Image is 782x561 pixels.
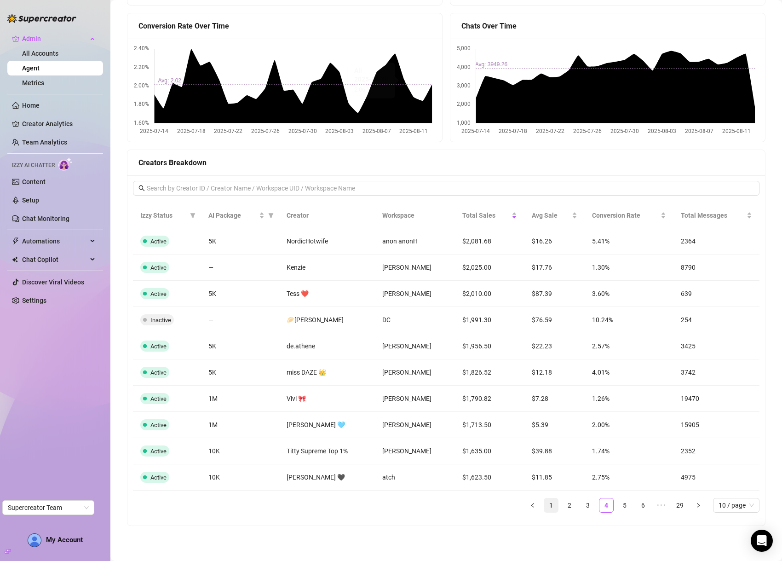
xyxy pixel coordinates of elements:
td: 1.74% [585,438,673,464]
td: 2352 [673,438,759,464]
a: Agent [22,64,40,72]
button: right [691,498,706,513]
span: Avg Sale [532,210,570,220]
span: Izzy AI Chatter [12,161,55,170]
td: 3425 [673,333,759,359]
span: [PERSON_NAME] [382,395,431,402]
span: Izzy Status [140,210,186,220]
li: 4 [599,498,614,513]
th: Total Messages [673,203,759,228]
td: 639 [673,281,759,307]
span: [PERSON_NAME] [382,369,431,376]
td: 5K [201,333,279,359]
span: NordicHotwife [287,237,328,245]
img: AI Chatter [58,157,73,171]
td: $39.88 [524,438,585,464]
span: Active [150,448,167,455]
img: logo-BBDzfeDw.svg [7,14,76,23]
td: $2,025.00 [455,254,524,281]
div: Open Intercom Messenger [751,530,773,552]
span: Inactive [150,317,171,324]
span: ••• [654,498,669,513]
td: 1.30% [585,254,673,281]
a: Team Analytics [22,139,67,146]
td: 1M [201,386,279,412]
td: $5.39 [524,412,585,438]
td: 1M [201,412,279,438]
li: Next 5 Pages [654,498,669,513]
td: 2.75% [585,464,673,491]
span: Total Messages [681,210,745,220]
span: crown [12,35,19,42]
td: — [201,254,279,281]
td: 1.26% [585,386,673,412]
td: 10K [201,464,279,491]
span: Active [150,343,167,350]
th: Avg Sale [524,203,585,228]
span: Admin [22,31,87,46]
span: Tess ❤️ [287,290,309,297]
span: Kenzie [287,264,305,271]
span: right [696,503,701,508]
td: $17.76 [524,254,585,281]
td: $1,991.30 [455,307,524,333]
td: 3742 [673,359,759,386]
span: AI Package [208,210,257,220]
img: Chat Copilot [12,256,18,263]
a: 4 [599,498,613,512]
span: de.athene [287,342,315,350]
a: Setup [22,197,39,204]
span: 10 / page [719,498,754,512]
a: 6 [636,498,650,512]
span: search [138,185,145,191]
button: left [525,498,540,513]
td: 10K [201,438,279,464]
div: Page Size [713,498,759,513]
td: $7.28 [524,386,585,412]
span: [PERSON_NAME] [382,447,431,455]
td: $11.85 [524,464,585,491]
td: 4975 [673,464,759,491]
td: 5K [201,359,279,386]
a: 2 [563,498,576,512]
a: 3 [581,498,595,512]
a: Chat Monitoring [22,215,69,222]
td: 3.60% [585,281,673,307]
td: $87.39 [524,281,585,307]
a: Content [22,178,46,185]
td: 10.24% [585,307,673,333]
th: Total Sales [455,203,524,228]
input: Search by Creator ID / Creator Name / Workspace UID / Workspace Name [147,183,747,193]
li: 3 [581,498,595,513]
span: Automations [22,234,87,249]
a: 5 [618,498,632,512]
span: Total Sales [462,210,510,220]
td: $1,623.50 [455,464,524,491]
li: 5 [617,498,632,513]
th: Workspace [375,203,455,228]
td: 15905 [673,412,759,438]
div: Chats Over Time [461,20,754,32]
span: [PERSON_NAME] [382,421,431,428]
td: $1,826.52 [455,359,524,386]
div: Creators Breakdown [138,157,754,168]
span: Titty Supreme Top 1% [287,447,348,455]
img: AD_cMMTxCeTpmN1d5MnKJ1j-_uXZCpTKapSSqNGg4PyXtR_tCW7gZXTNmFz2tpVv9LSyNV7ff1CaS4f4q0HLYKULQOwoM5GQR... [28,534,41,547]
span: Active [150,395,167,402]
a: All Accounts [22,50,58,57]
span: Active [150,422,167,428]
td: — [201,307,279,333]
li: 2 [562,498,577,513]
span: [PERSON_NAME] [382,264,431,271]
span: Active [150,369,167,376]
td: $1,635.00 [455,438,524,464]
li: Previous Page [525,498,540,513]
span: Active [150,238,167,245]
span: left [530,503,535,508]
span: [PERSON_NAME] 🖤 [287,474,345,481]
span: 🥟[PERSON_NAME] [287,316,344,324]
td: $2,010.00 [455,281,524,307]
td: 5K [201,228,279,254]
td: 19470 [673,386,759,412]
span: My Account [46,536,83,544]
